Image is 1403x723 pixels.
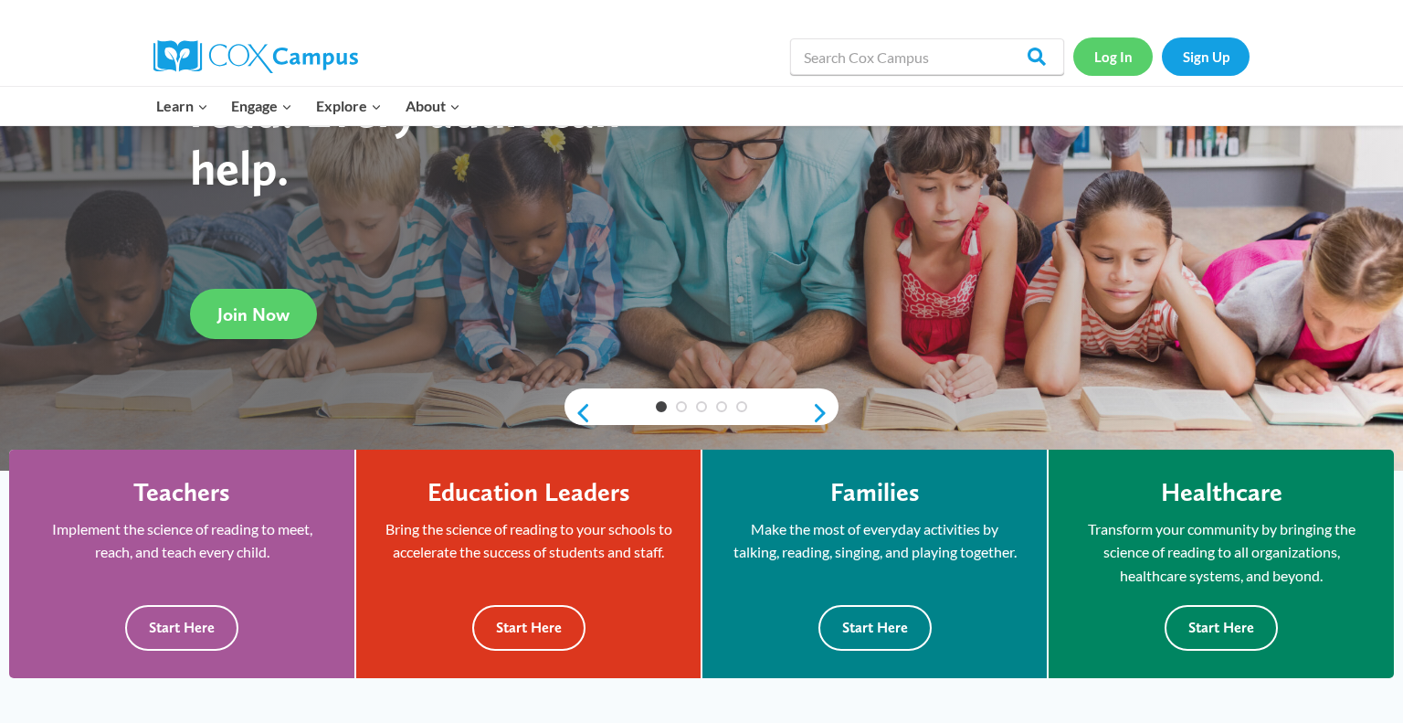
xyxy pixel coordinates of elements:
[1162,37,1250,75] a: Sign Up
[472,605,585,650] button: Start Here
[1049,450,1394,678] a: Healthcare Transform your community by bringing the science of reading to all organizations, heal...
[1073,37,1250,75] nav: Secondary Navigation
[1161,477,1282,508] h4: Healthcare
[676,401,687,412] a: 2
[1165,605,1278,650] button: Start Here
[217,303,290,325] span: Join Now
[702,450,1047,678] a: Families Make the most of everyday activities by talking, reading, singing, and playing together....
[133,477,230,508] h4: Teachers
[830,477,920,508] h4: Families
[144,87,471,125] nav: Primary Navigation
[384,517,673,564] p: Bring the science of reading to your schools to accelerate the success of students and staff.
[564,402,592,424] a: previous
[220,87,305,125] button: Child menu of Engage
[716,401,727,412] a: 4
[304,87,394,125] button: Child menu of Explore
[818,605,932,650] button: Start Here
[427,477,630,508] h4: Education Leaders
[790,38,1064,75] input: Search Cox Campus
[696,401,707,412] a: 3
[356,450,701,678] a: Education Leaders Bring the science of reading to your schools to accelerate the success of stude...
[1073,37,1153,75] a: Log In
[564,395,839,431] div: content slider buttons
[190,289,317,339] a: Join Now
[811,402,839,424] a: next
[1076,517,1366,588] p: Transform your community by bringing the science of reading to all organizations, healthcare syst...
[37,517,327,564] p: Implement the science of reading to meet, reach, and teach every child.
[736,401,747,412] a: 5
[153,40,358,73] img: Cox Campus
[125,605,238,650] button: Start Here
[656,401,667,412] a: 1
[144,87,220,125] button: Child menu of Learn
[9,450,354,678] a: Teachers Implement the science of reading to meet, reach, and teach every child. Start Here
[394,87,472,125] button: Child menu of About
[730,517,1019,564] p: Make the most of everyday activities by talking, reading, singing, and playing together.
